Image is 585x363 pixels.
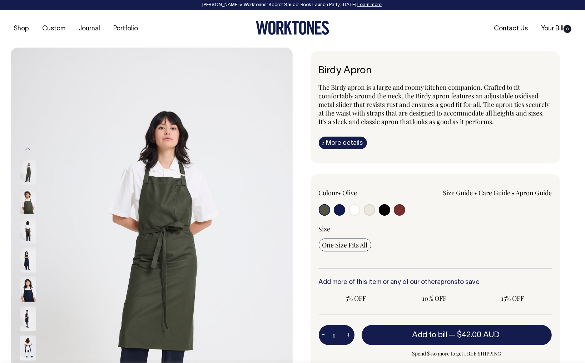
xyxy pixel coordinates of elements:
[11,23,32,35] a: Shop
[401,294,467,303] span: 10% OFF
[319,65,552,77] h6: Birdy Apron
[437,279,458,285] a: aprons
[319,83,550,126] span: The Birdy apron is a large and roomy kitchen companion. Crafted to fit comfortably around the nec...
[39,23,68,35] a: Custom
[23,141,33,157] button: Previous
[338,188,341,197] span: •
[362,325,552,345] button: Add to bill —$42.00 AUD
[491,23,531,35] a: Contact Us
[319,225,552,233] div: Size
[20,247,36,273] img: dark-navy
[397,292,471,305] input: 10% OFF
[76,23,103,35] a: Journal
[475,292,549,305] input: 15% OFF
[319,279,552,286] h6: Add more of this item or any of our other to save
[319,292,393,305] input: 5% OFF
[319,137,367,149] a: iMore details
[322,241,368,249] span: One Size Fits All
[449,332,501,339] span: —
[516,188,552,197] a: Apron Guide
[323,139,324,146] span: i
[319,328,329,342] button: -
[20,277,36,302] img: dark-navy
[538,23,574,35] a: Your Bill0
[20,160,36,185] img: olive
[512,188,515,197] span: •
[564,25,571,33] span: 0
[343,328,355,342] button: +
[357,3,382,7] a: Learn more
[319,239,371,251] input: One Size Fits All
[474,188,477,197] span: •
[412,332,447,339] span: Add to bill
[343,188,357,197] label: Olive
[110,23,141,35] a: Portfolio
[362,349,552,358] span: Spend $350 more to get FREE SHIPPING
[20,218,36,243] img: olive
[20,306,36,331] img: dark-navy
[443,188,473,197] a: Size Guide
[20,189,36,214] img: olive
[479,294,546,303] span: 15% OFF
[322,294,389,303] span: 5% OFF
[457,332,500,339] span: $42.00 AUD
[7,3,578,8] div: [PERSON_NAME] × Worktones ‘Secret Sauce’ Book Launch Party, [DATE]. .
[20,335,36,360] img: dark-navy
[319,188,412,197] div: Colour
[479,188,510,197] a: Care Guide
